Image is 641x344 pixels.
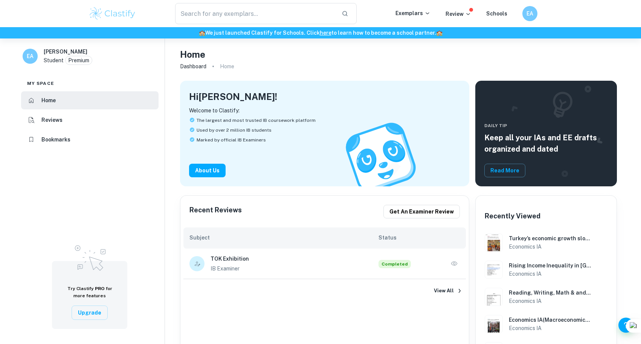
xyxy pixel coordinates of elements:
[526,9,534,18] h6: EA
[485,315,503,333] img: Economics IA example thumbnail: Economics IA(Macroeconomics) on Recessio
[41,96,56,104] h6: Home
[486,11,507,17] a: Schools
[485,261,503,279] img: Economics IA example thumbnail: Rising Income Inequality in India (Macro
[484,122,608,129] span: Daily Tip
[522,6,537,21] button: EA
[44,48,87,56] h6: [PERSON_NAME]
[72,306,108,320] button: Upgrade
[220,62,234,71] p: Home
[436,30,443,36] span: 🏫
[197,117,316,124] span: The largest and most trusted IB coursework platform
[509,243,591,251] h6: Economics IA
[395,9,430,17] p: Exemplars
[485,288,503,306] img: Economics IA example thumbnail: Reading, Writing, Math & and Climate Cha
[383,205,460,218] button: Get an examiner review
[482,258,610,282] a: Economics IA example thumbnail: Rising Income Inequality in India (MacroRising Income Inequality ...
[175,3,336,24] input: Search for any exemplars...
[197,127,272,134] span: Used by over 2 million IB students
[484,132,608,155] h5: Keep all your IAs and EE drafts organized and dated
[378,233,459,242] h6: Status
[26,52,35,60] h6: EA
[27,80,54,87] span: My space
[21,111,159,129] a: Reviews
[189,106,460,115] p: Welcome to Clastify:
[2,29,639,37] h6: We just launched Clastify for Schools. Click to learn how to become a school partner.
[509,316,591,324] h6: Economics IA(Macroeconomics) on Recession and Unemployment (13/15; Level 7)
[484,164,525,177] button: Read More
[180,279,469,303] a: View All
[189,90,277,103] h4: Hi [PERSON_NAME] !
[211,255,379,263] h6: TOK Exhibition
[509,234,591,243] h6: Turkey’s economic growth slows to weakest level since [MEDICAL_DATA] crisis (Macroeconomics)
[189,205,242,218] h6: Recent Reviews
[618,318,633,333] button: Help and Feedback
[21,91,159,109] a: Home
[509,297,591,305] h6: Economics IA
[95,286,105,291] span: PRO
[482,312,610,336] a: Economics IA example thumbnail: Economics IA(Macroeconomics) on RecessioEconomics IA(Macroeconomi...
[44,56,64,64] p: Student
[71,241,108,273] img: Upgrade to Pro
[61,285,118,299] h6: Try Clastify for more features
[211,264,379,273] p: IB Examiner
[21,131,159,149] a: Bookmarks
[378,260,411,268] span: Completed
[482,230,610,255] a: Economics IA example thumbnail: Turkey’s economic growth slows to weakesTurkey’s economic growth ...
[485,211,540,221] h6: Recently Viewed
[432,285,456,296] button: View All
[509,261,591,270] h6: Rising Income Inequality in [GEOGRAPHIC_DATA] (Macroeconomics)
[509,289,591,297] h6: Reading, Writing, Math & and Climate Change? (Microeconomics), US adds a robust 254,000 jobs and ...
[509,270,591,278] h6: Economics IA
[180,48,205,61] h4: Home
[199,30,205,36] span: 🏫
[189,164,226,177] button: About Us
[89,6,136,21] img: Clastify logo
[41,135,70,144] h6: Bookmarks
[482,285,610,309] a: Economics IA example thumbnail: Reading, Writing, Math & and Climate ChaReading, Writing, Math & ...
[41,116,63,124] h6: Reviews
[509,324,591,332] h6: Economics IA
[485,233,503,252] img: Economics IA example thumbnail: Turkey’s economic growth slows to weakes
[180,61,206,72] a: Dashboard
[189,233,379,242] h6: Subject
[68,56,89,64] p: Premium
[446,10,471,18] p: Review
[320,30,331,36] a: here
[197,137,266,143] span: Marked by official IB Examiners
